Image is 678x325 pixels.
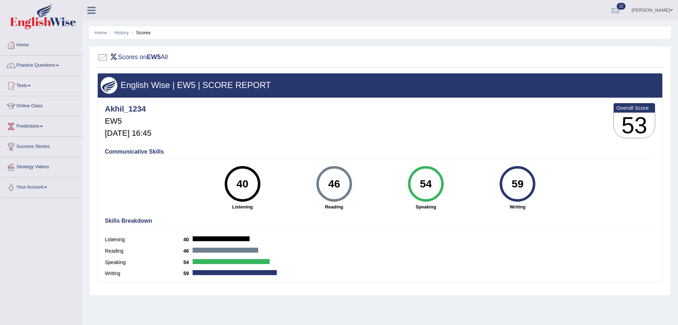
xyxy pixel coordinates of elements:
label: Speaking [105,259,183,266]
b: Overall Score [616,105,652,111]
h4: Communicative Skills [105,149,655,155]
span: 12 [617,3,626,10]
b: 54 [183,259,193,265]
b: EW5 [147,53,161,61]
b: 40 [183,237,193,242]
label: Listening [105,236,183,243]
a: History [114,30,129,35]
strong: Reading [292,203,376,210]
div: 40 [229,169,255,199]
a: Practice Questions [0,56,82,73]
a: Strategy Videos [0,157,82,175]
div: 54 [413,169,439,199]
strong: Writing [475,203,560,210]
a: Predictions [0,117,82,134]
label: Writing [105,270,183,277]
div: 46 [321,169,347,199]
h5: EW5 [105,117,151,125]
label: Reading [105,247,183,255]
h2: Scores on All [97,52,168,63]
a: Home [0,35,82,53]
h4: Akhil_1234 [105,105,151,113]
b: 59 [183,270,193,276]
a: Home [95,30,107,35]
h4: Skills Breakdown [105,218,655,224]
strong: Speaking [383,203,468,210]
div: 59 [505,169,531,199]
img: wings.png [101,77,117,94]
a: Your Account [0,177,82,195]
h5: [DATE] 16:45 [105,129,151,138]
h3: English Wise | EW5 | SCORE REPORT [101,81,659,90]
a: Success Stories [0,137,82,155]
li: Scores [130,29,151,36]
a: Tests [0,76,82,94]
h3: 53 [614,113,655,138]
strong: Listening [200,203,285,210]
b: 46 [183,248,193,254]
a: Online Class [0,96,82,114]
